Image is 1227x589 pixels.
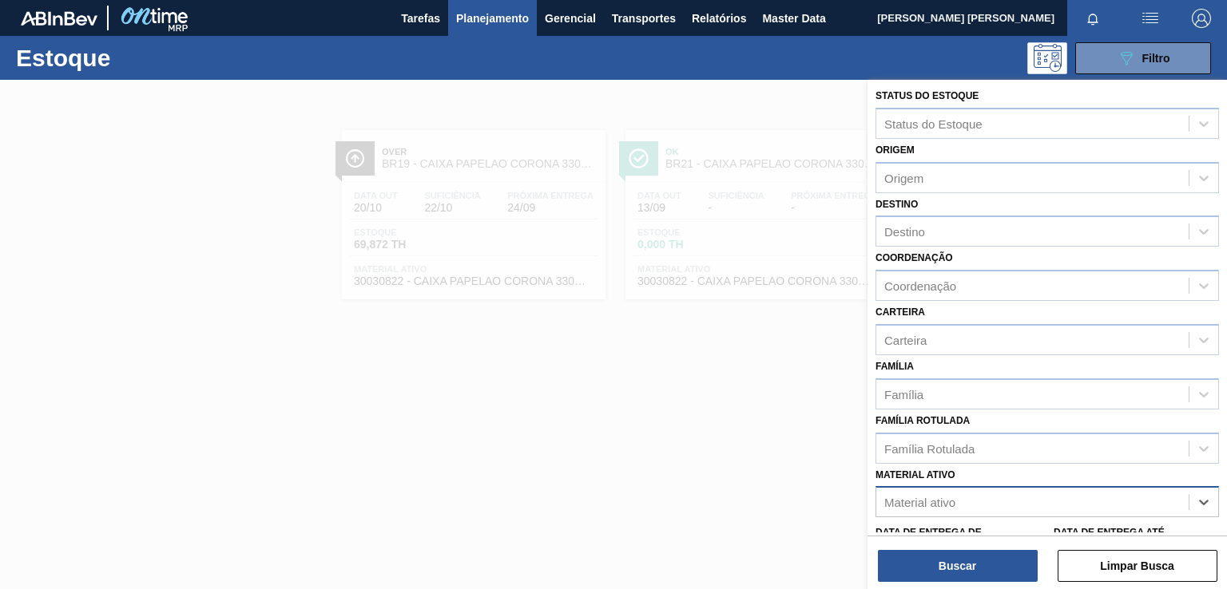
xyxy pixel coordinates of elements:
[884,117,983,130] div: Status do Estoque
[1054,527,1165,538] label: Data de Entrega até
[401,9,440,28] span: Tarefas
[884,387,923,401] div: Família
[884,496,955,509] div: Material ativo
[762,9,825,28] span: Master Data
[884,333,927,346] div: Carteira
[876,361,914,372] label: Família
[876,144,915,156] label: Origem
[876,90,979,101] label: Status do Estoque
[876,415,970,426] label: Família Rotulada
[876,469,955,480] label: Material ativo
[884,225,925,239] div: Destino
[884,171,923,184] div: Origem
[456,9,529,28] span: Planejamento
[876,252,953,263] label: Coordenação
[692,9,746,28] span: Relatórios
[1142,52,1170,65] span: Filtro
[1075,42,1211,74] button: Filtro
[884,279,956,293] div: Coordenação
[16,49,245,67] h1: Estoque
[884,441,975,455] div: Família Rotulada
[1027,42,1067,74] div: Pogramando: nenhum usuário selecionado
[1141,9,1160,28] img: userActions
[876,306,925,318] label: Carteira
[1067,7,1118,30] button: Notificações
[1192,9,1211,28] img: Logout
[876,527,982,538] label: Data de Entrega de
[612,9,676,28] span: Transportes
[545,9,596,28] span: Gerencial
[876,199,918,210] label: Destino
[21,11,97,26] img: TNhmsLtSVTkK8tSr43FrP2fwEKptu5GPRR3wAAAABJRU5ErkJggg==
